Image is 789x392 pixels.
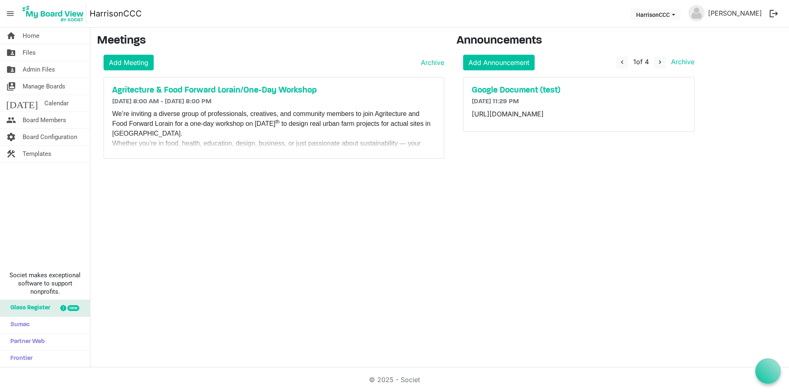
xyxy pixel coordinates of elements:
button: logout [765,5,782,22]
span: navigate_before [618,58,626,66]
a: [PERSON_NAME] [705,5,765,21]
span: Partner Web [6,334,45,350]
a: Archive [418,58,444,67]
img: no-profile-picture.svg [688,5,705,21]
button: navigate_next [654,56,666,69]
span: Frontier [6,350,32,367]
span: construction [6,146,16,162]
span: settings [6,129,16,145]
span: home [6,28,16,44]
span: Board Configuration [23,129,77,145]
h6: [DATE] 8:00 AM - [DATE] 8:00 PM [112,98,436,106]
span: Manage Boards [23,78,65,95]
span: folder_shared [6,44,16,61]
span: switch_account [6,78,16,95]
span: folder_shared [6,61,16,78]
span: 1 [633,58,636,66]
span: [DATE] [6,95,38,111]
div: new [67,305,79,311]
a: My Board View Logo [20,3,90,24]
a: Google Document (test) [472,86,686,95]
span: We’re inviting a diverse group of professionals, creatives, and community members to join Agritec... [112,110,431,137]
span: Glass Register [6,300,50,316]
span: [DATE] 11:29 PM [472,98,519,105]
span: Board Members [23,112,66,128]
img: My Board View Logo [20,3,86,24]
span: of 4 [633,58,649,66]
a: HarrisonCCC [90,5,142,22]
span: Calendar [44,95,69,111]
a: Add Meeting [104,55,154,70]
span: Sumac [6,317,30,333]
sup: th [275,119,279,125]
span: Templates [23,146,51,162]
span: menu [2,6,18,21]
a: Agritecture & Food Forward Lorain/One-Day Workshop [112,86,436,95]
span: Whether you’re in food, health, education, design, business, or just passionate about sustainabil... [112,140,421,157]
span: Admin Files [23,61,55,78]
p: [URL][DOMAIN_NAME] [472,109,686,119]
span: Societ makes exceptional software to support nonprofits. [4,271,86,296]
span: Files [23,44,36,61]
a: Archive [668,58,694,66]
button: HarrisonCCC dropdownbutton [631,9,681,20]
span: navigate_next [656,58,664,66]
h3: Meetings [97,34,444,48]
h3: Announcements [457,34,701,48]
span: people [6,112,16,128]
button: navigate_before [616,56,628,69]
a: Add Announcement [463,55,535,70]
span: Home [23,28,39,44]
a: © 2025 - Societ [369,376,420,384]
